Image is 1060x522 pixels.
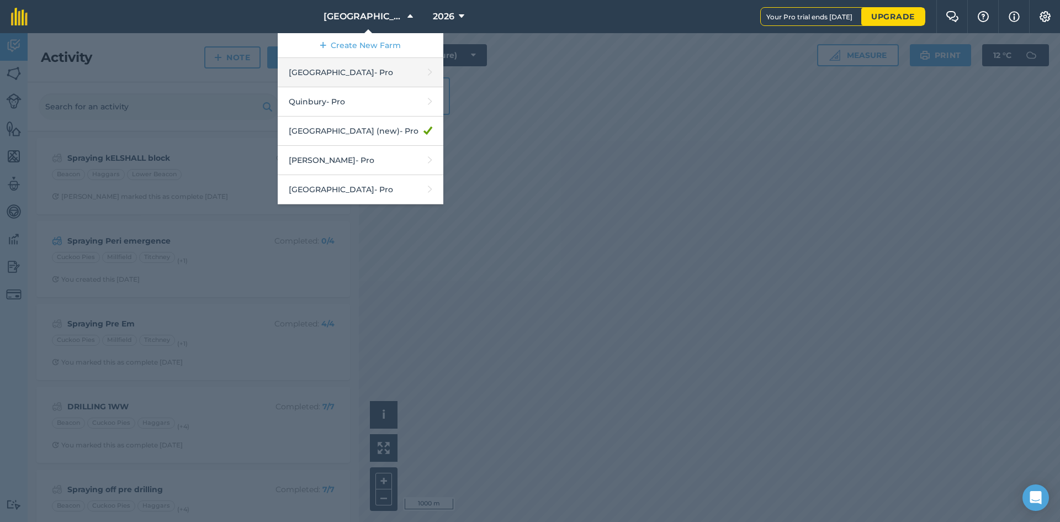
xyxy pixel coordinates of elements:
a: Upgrade [861,8,925,25]
span: Your Pro trial ends [DATE] [766,13,861,21]
span: 2026 [433,10,454,23]
img: A cog icon [1038,11,1052,22]
a: Create New Farm [278,33,443,58]
a: [PERSON_NAME]- Pro [278,146,443,175]
img: svg+xml;base64,PHN2ZyB4bWxucz0iaHR0cDovL3d3dy53My5vcmcvMjAwMC9zdmciIHdpZHRoPSIxNyIgaGVpZ2h0PSIxNy... [1009,10,1020,23]
img: fieldmargin Logo [11,8,28,25]
div: Open Intercom Messenger [1022,484,1049,511]
a: [GEOGRAPHIC_DATA] (new)- Pro [278,117,443,146]
img: A question mark icon [977,11,990,22]
span: [GEOGRAPHIC_DATA] (new) [324,10,403,23]
img: Two speech bubbles overlapping with the left bubble in the forefront [946,11,959,22]
a: [GEOGRAPHIC_DATA]- Pro [278,58,443,87]
a: [GEOGRAPHIC_DATA]- Pro [278,175,443,204]
a: Quinbury- Pro [278,87,443,117]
